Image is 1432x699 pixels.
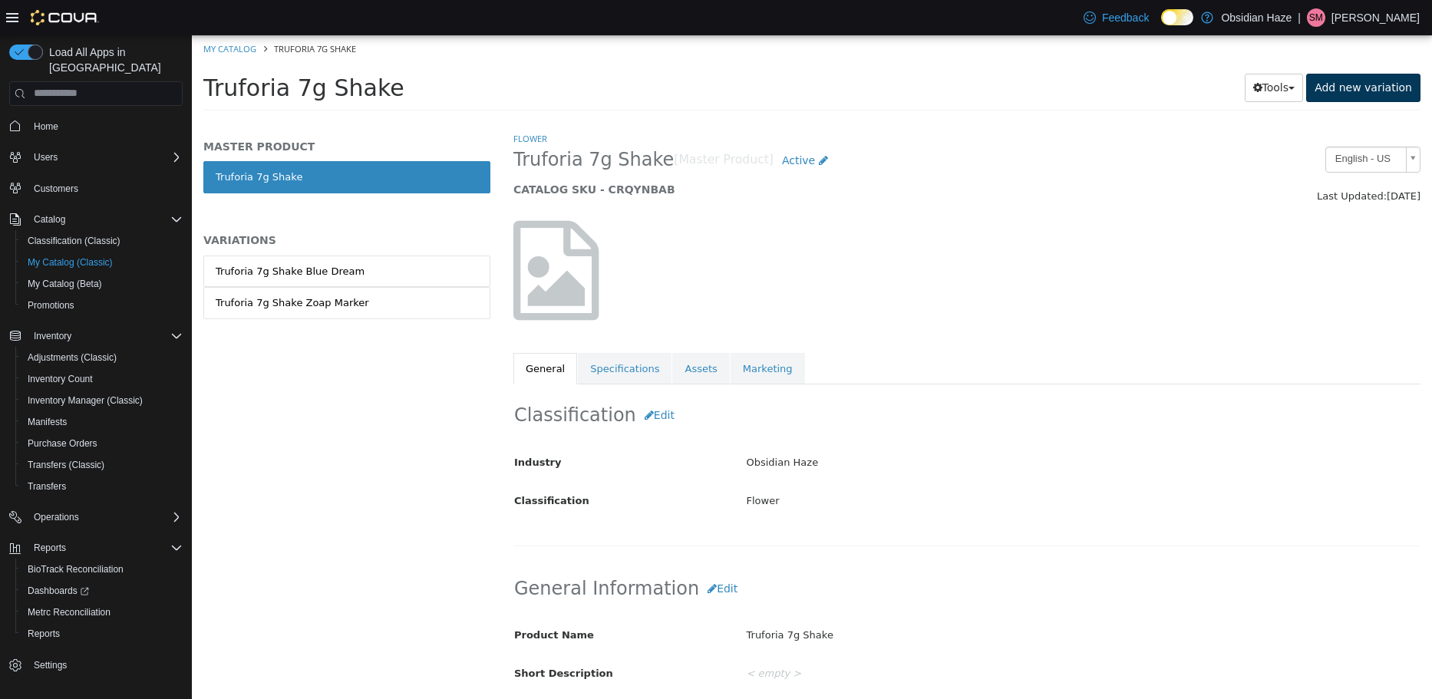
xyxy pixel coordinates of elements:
a: My Catalog (Beta) [21,275,108,293]
div: Truforia 7g Shake [543,587,1240,614]
button: Home [3,115,189,137]
a: Promotions [21,296,81,315]
button: Edit [444,366,491,394]
span: Transfers (Classic) [21,456,183,474]
button: Inventory [3,325,189,347]
a: BioTrack Reconciliation [21,560,130,579]
button: My Catalog (Beta) [15,273,189,295]
button: Manifests [15,411,189,433]
button: Users [3,147,189,168]
small: [Master Product] [482,119,582,131]
button: Purchase Orders [15,433,189,454]
span: Dashboards [28,585,89,597]
span: Classification (Classic) [28,235,120,247]
span: Catalog [34,213,65,226]
a: Assets [480,318,537,350]
button: Transfers (Classic) [15,454,189,476]
span: My Catalog (Classic) [28,256,113,269]
a: Home [28,117,64,136]
a: Settings [28,656,73,674]
span: Product Name [322,594,402,605]
h5: VARIATIONS [12,198,299,212]
a: My Catalog [12,8,64,19]
span: BioTrack Reconciliation [21,560,183,579]
a: English - US [1133,111,1229,137]
a: Flower [322,97,355,109]
a: Customers [28,180,84,198]
span: [DATE] [1195,155,1229,167]
span: Operations [28,508,183,526]
span: Classification [322,460,398,471]
button: BioTrack Reconciliation [15,559,189,580]
span: Industry [322,421,370,433]
span: Inventory [34,330,71,342]
div: < empty > [543,625,1240,652]
span: Promotions [21,296,183,315]
div: Truforia 7g Shake Zoap Marker [24,260,177,275]
button: Inventory Count [15,368,189,390]
span: Metrc Reconciliation [21,603,183,622]
span: Truforia 7g Shake [82,8,164,19]
button: Inventory Manager (Classic) [15,390,189,411]
span: Transfers (Classic) [28,459,104,471]
a: Dashboards [21,582,95,600]
button: Reports [28,539,72,557]
a: Specifications [386,318,480,350]
span: Dark Mode [1161,25,1162,26]
button: Metrc Reconciliation [15,602,189,623]
span: My Catalog (Beta) [28,278,102,290]
a: Inventory Count [21,370,99,388]
span: Customers [28,179,183,198]
span: Inventory Count [21,370,183,388]
span: Transfers [28,480,66,493]
p: Obsidian Haze [1221,8,1292,27]
span: Users [34,151,58,163]
span: Manifests [28,416,67,428]
span: Active [590,119,623,131]
button: Users [28,148,64,167]
button: My Catalog (Classic) [15,252,189,273]
span: Short Description [322,632,421,644]
span: Adjustments (Classic) [21,348,183,367]
a: Metrc Reconciliation [21,603,117,622]
button: Operations [3,506,189,528]
span: Users [28,148,183,167]
span: Manifests [21,413,183,431]
a: Transfers [21,477,72,496]
span: Reports [21,625,183,643]
h2: Classification [322,366,1228,394]
a: Transfers (Classic) [21,456,111,474]
span: My Catalog (Classic) [21,253,183,272]
span: My Catalog (Beta) [21,275,183,293]
h5: MASTER PRODUCT [12,104,299,118]
span: Settings [34,659,67,671]
input: Dark Mode [1161,9,1193,25]
a: Marketing [539,318,613,350]
span: Transfers [21,477,183,496]
span: Reports [34,542,66,554]
span: Load All Apps in [GEOGRAPHIC_DATA] [43,45,183,75]
span: Metrc Reconciliation [28,606,111,618]
span: English - US [1134,112,1208,136]
span: Purchase Orders [21,434,183,453]
span: Home [28,117,183,136]
a: Feedback [1077,2,1155,33]
span: Feedback [1102,10,1149,25]
button: Classification (Classic) [15,230,189,252]
h2: General Information [322,539,1228,568]
span: Inventory Count [28,373,93,385]
a: General [322,318,385,350]
span: Dashboards [21,582,183,600]
a: Dashboards [15,580,189,602]
span: Adjustments (Classic) [28,351,117,364]
span: Customers [34,183,78,195]
div: Soledad Muro [1307,8,1325,27]
span: Promotions [28,299,74,312]
span: Classification (Classic) [21,232,183,250]
button: Catalog [28,210,71,229]
button: Promotions [15,295,189,316]
a: Add new variation [1114,38,1229,67]
a: Reports [21,625,66,643]
button: Reports [3,537,189,559]
a: Classification (Classic) [21,232,127,250]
